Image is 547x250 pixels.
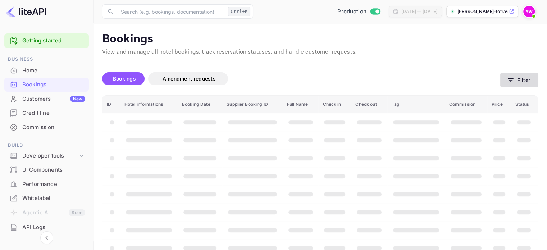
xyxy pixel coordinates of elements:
th: Booking Date [178,96,222,113]
div: Developer tools [4,150,89,162]
div: API Logs [4,221,89,235]
span: Business [4,55,89,63]
div: Credit line [22,109,85,117]
a: CustomersNew [4,92,89,105]
a: Home [4,64,89,77]
div: UI Components [4,163,89,177]
div: Whitelabel [22,194,85,203]
p: Bookings [102,32,538,46]
a: API Logs [4,221,89,234]
div: Ctrl+K [228,7,250,16]
th: Hotel informations [120,96,178,113]
span: Bookings [113,76,136,82]
th: Check in [318,96,351,113]
div: Credit line [4,106,89,120]
div: Commission [22,123,85,132]
th: Commission [445,96,487,113]
div: Home [4,64,89,78]
div: Bookings [4,78,89,92]
img: Yahav Winkler [523,6,535,17]
a: Credit line [4,106,89,119]
th: ID [102,96,120,113]
div: Developer tools [22,152,78,160]
p: [PERSON_NAME]-totravel... [457,8,507,15]
th: Status [511,96,538,113]
th: Price [487,96,511,113]
th: Check out [351,96,387,113]
th: Full Name [283,96,319,113]
a: Performance [4,177,89,191]
span: Amendment requests [163,76,216,82]
th: Tag [387,96,445,113]
a: Bookings [4,78,89,91]
div: [DATE] — [DATE] [401,8,437,15]
div: API Logs [22,223,85,232]
div: Switch to Sandbox mode [334,8,383,16]
button: Filter [500,73,538,87]
button: Collapse navigation [40,231,53,244]
div: New [70,96,85,102]
div: UI Components [22,166,85,174]
span: Build [4,141,89,149]
div: Customers [22,95,85,103]
a: Getting started [22,37,85,45]
div: Bookings [22,81,85,89]
th: Supplier Booking ID [222,96,283,113]
div: account-settings tabs [102,72,500,85]
a: UI Components [4,163,89,176]
img: LiteAPI logo [6,6,46,17]
a: Whitelabel [4,191,89,205]
p: View and manage all hotel bookings, track reservation statuses, and handle customer requests. [102,48,538,56]
div: Performance [22,180,85,188]
input: Search (e.g. bookings, documentation) [117,4,225,19]
div: Getting started [4,33,89,48]
div: Commission [4,121,89,135]
a: Commission [4,121,89,134]
div: Home [22,67,85,75]
span: Production [337,8,366,16]
div: CustomersNew [4,92,89,106]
